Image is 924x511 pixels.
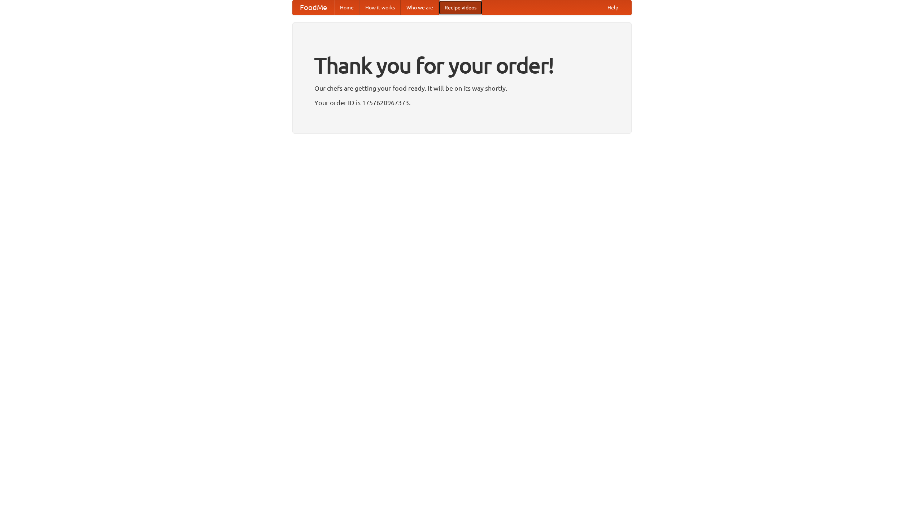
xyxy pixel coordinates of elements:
a: Recipe videos [439,0,482,15]
p: Your order ID is 1757620967373. [314,97,610,108]
h1: Thank you for your order! [314,48,610,83]
a: How it works [359,0,401,15]
a: FoodMe [293,0,334,15]
a: Help [602,0,624,15]
p: Our chefs are getting your food ready. It will be on its way shortly. [314,83,610,94]
a: Home [334,0,359,15]
a: Who we are [401,0,439,15]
